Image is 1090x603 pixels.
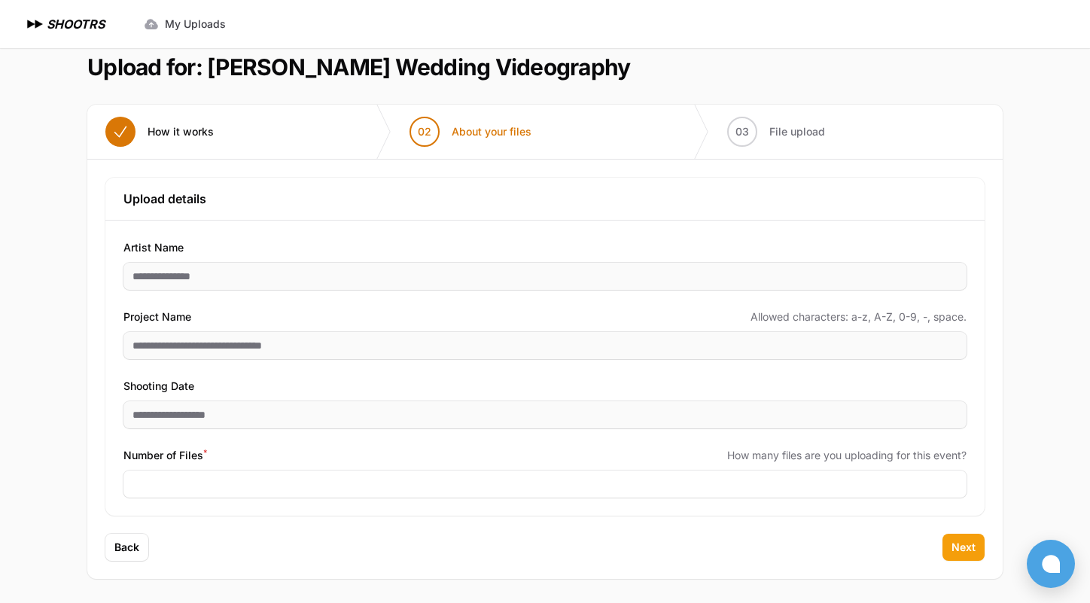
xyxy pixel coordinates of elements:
span: 03 [735,124,749,139]
span: How many files are you uploading for this event? [727,448,967,463]
span: How it works [148,124,214,139]
span: Back [114,540,139,555]
span: Project Name [123,308,191,326]
h1: SHOOTRS [47,15,105,33]
a: My Uploads [135,11,235,38]
button: 03 File upload [709,105,843,159]
span: About your files [452,124,531,139]
span: 02 [418,124,431,139]
span: Artist Name [123,239,184,257]
button: 02 About your files [391,105,550,159]
h3: Upload details [123,190,967,208]
img: SHOOTRS [24,15,47,33]
button: Back [105,534,148,561]
button: Next [942,534,985,561]
span: Allowed characters: a-z, A-Z, 0-9, -, space. [751,309,967,324]
button: Open chat window [1027,540,1075,588]
a: SHOOTRS SHOOTRS [24,15,105,33]
button: How it works [87,105,232,159]
span: Shooting Date [123,377,194,395]
span: My Uploads [165,17,226,32]
h1: Upload for: [PERSON_NAME] Wedding Videography [87,53,630,81]
span: Number of Files [123,446,207,464]
span: File upload [769,124,825,139]
span: Next [951,540,976,555]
